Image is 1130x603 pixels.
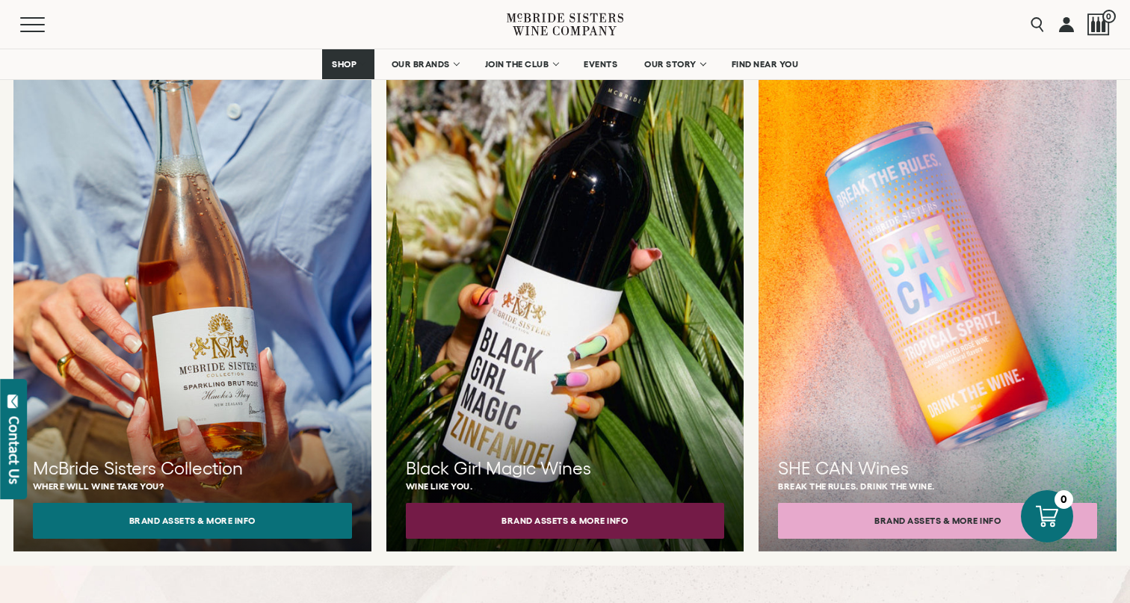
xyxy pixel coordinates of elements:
a: JOIN THE CLUB [475,49,567,79]
span: OUR BRANDS [392,59,450,69]
p: Where will wine take you? [33,481,352,491]
span: 0 [1102,10,1116,23]
p: Wine like you. [406,481,725,491]
button: Brand Assets & More Info [778,503,1097,539]
h3: SHE CAN Wines [778,456,1097,481]
button: Brand Assets & More Info [33,503,352,539]
div: Contact Us [7,416,22,484]
span: SHOP [332,59,357,69]
a: OUR STORY [635,49,714,79]
button: Mobile Menu Trigger [20,17,74,32]
button: Brand Assets & More Info [406,503,725,539]
h3: Black Girl Magic Wines [406,456,725,481]
a: SHE CAN Wines Break the rules. Drink the wine. Brand Assets & More Info [759,31,1117,551]
a: OUR BRANDS [382,49,468,79]
a: FIND NEAR YOU [722,49,809,79]
span: OUR STORY [644,59,697,69]
div: 0 [1055,490,1073,509]
h3: McBride Sisters Collection [33,456,352,481]
a: McBride Sisters Collection Where will wine take you? Brand Assets & More Info [13,31,371,551]
span: FIND NEAR YOU [732,59,799,69]
p: Break the rules. Drink the wine. [778,481,1097,491]
span: JOIN THE CLUB [485,59,549,69]
span: EVENTS [584,59,617,69]
a: Black Girl Magic Wines Wine like you. Brand Assets & More Info [386,31,744,551]
a: EVENTS [574,49,627,79]
a: SHOP [322,49,374,79]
